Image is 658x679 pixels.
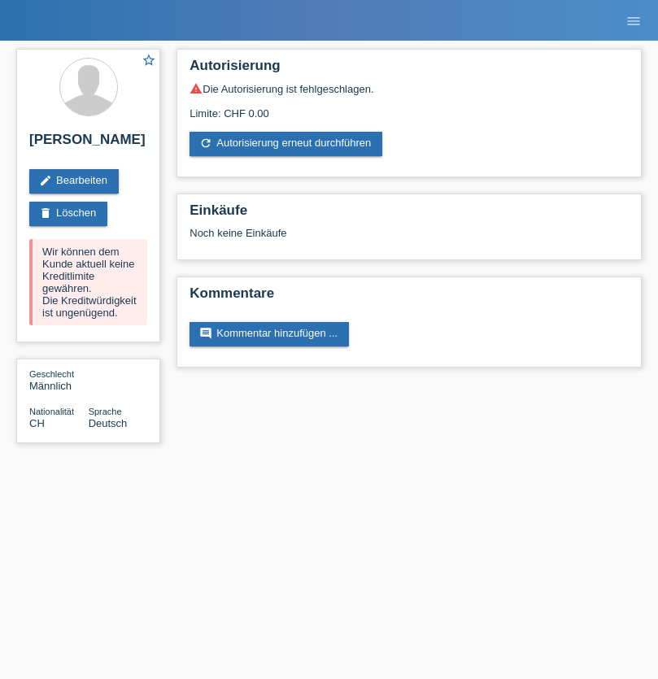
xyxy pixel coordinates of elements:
span: Nationalität [29,407,74,416]
span: Deutsch [89,417,128,429]
h2: [PERSON_NAME] [29,132,147,156]
a: commentKommentar hinzufügen ... [190,322,349,346]
div: Limite: CHF 0.00 [190,95,629,120]
span: Geschlecht [29,369,74,379]
div: Wir können dem Kunde aktuell keine Kreditlimite gewähren. Die Kreditwürdigkeit ist ungenügend. [29,239,147,325]
i: menu [625,13,642,29]
i: warning [190,82,203,95]
h2: Kommentare [190,285,629,310]
a: star_border [142,53,156,70]
i: refresh [199,137,212,150]
span: Sprache [89,407,122,416]
a: refreshAutorisierung erneut durchführen [190,132,382,156]
a: editBearbeiten [29,169,119,194]
i: star_border [142,53,156,67]
a: deleteLöschen [29,202,107,226]
a: menu [617,15,650,25]
h2: Autorisierung [190,58,629,82]
h2: Einkäufe [190,202,629,227]
div: Die Autorisierung ist fehlgeschlagen. [190,82,629,95]
i: comment [199,327,212,340]
span: Schweiz [29,417,45,429]
div: Männlich [29,368,89,392]
div: Noch keine Einkäufe [190,227,629,251]
i: edit [39,174,52,187]
i: delete [39,207,52,220]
